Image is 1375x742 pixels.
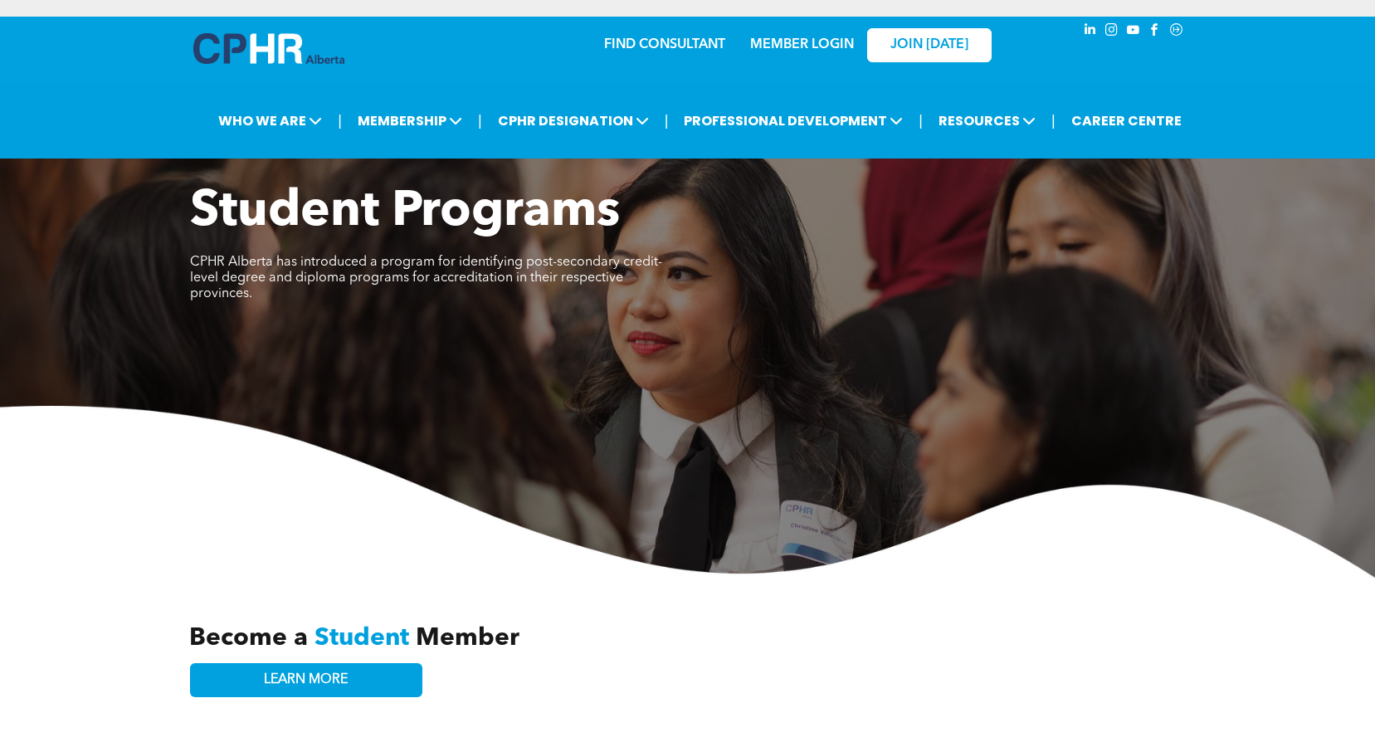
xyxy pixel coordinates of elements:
span: LEARN MORE [264,672,348,688]
span: JOIN [DATE] [890,37,968,53]
li: | [338,104,342,138]
a: Social network [1168,21,1186,43]
a: linkedin [1081,21,1100,43]
a: facebook [1146,21,1164,43]
a: JOIN [DATE] [867,28,992,62]
a: LEARN MORE [190,663,422,697]
li: | [1051,104,1056,138]
a: youtube [1124,21,1143,43]
img: A blue and white logo for cp alberta [193,33,344,64]
a: FIND CONSULTANT [604,38,725,51]
li: | [919,104,923,138]
li: | [478,104,482,138]
span: Student Programs [190,188,620,237]
a: CAREER CENTRE [1066,105,1187,136]
span: Become a [189,626,308,651]
span: PROFESSIONAL DEVELOPMENT [679,105,908,136]
span: Student [314,626,409,651]
a: instagram [1103,21,1121,43]
span: CPHR DESIGNATION [493,105,654,136]
span: Member [416,626,519,651]
a: MEMBER LOGIN [750,38,854,51]
span: RESOURCES [934,105,1041,136]
span: MEMBERSHIP [353,105,467,136]
span: WHO WE ARE [213,105,327,136]
span: CPHR Alberta has introduced a program for identifying post-secondary credit-level degree and dipl... [190,256,662,300]
li: | [665,104,669,138]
